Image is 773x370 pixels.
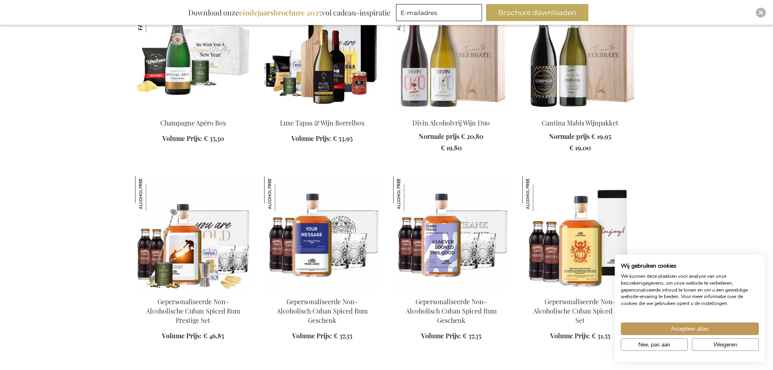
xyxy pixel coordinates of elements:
[280,119,364,127] a: Luxe Tapas & Wijn Borrelbox
[406,297,497,325] a: Gepersonaliseerde Non-Alcoholisch Cuban Spiced Rum Geschenk
[146,297,240,325] a: Gepersonaliseerde Non-Alcoholische Cuban Spiced Rum Prestige Set
[486,4,588,21] button: Brochure downloaden
[204,134,224,143] span: € 35,30
[162,134,202,143] span: Volume Prijs:
[292,331,332,340] span: Volume Prijs:
[756,8,766,17] div: Close
[522,176,638,290] img: Personalised Non-Alcoholic Cuban Spiced Rum Set
[396,4,484,24] form: marketing offers and promotions
[569,143,591,152] span: € 19,00
[292,331,352,341] a: Volume Prijs: € 37,35
[264,176,380,290] img: Personalised Non-Alcoholic Cuban Spiced Rum Gift
[412,119,490,127] a: Divin Alcoholvrij Wijn Duo
[185,4,394,21] div: Download onze vol cadeau-inspiratie
[393,176,428,211] img: Gepersonaliseerde Non-Alcoholisch Cuban Spiced Rum Geschenk
[419,143,483,153] a: € 19,80
[160,119,226,127] a: Champagne Apéro Box
[277,297,368,325] a: Gepersonaliseerde Non-Alcoholisch Cuban Spiced Rum Geschenk
[638,340,670,349] span: Nee, pas aan
[264,176,299,211] img: Gepersonaliseerde Non-Alcoholisch Cuban Spiced Rum Geschenk
[393,176,509,290] img: Personalised Non-Alcoholic Cuban Spiced Rum Gift
[522,287,638,294] a: Personalised Non-Alcoholic Cuban Spiced Rum Set Gepersonaliseerde Non-Alcoholische Cuban Spiced R...
[522,108,638,116] a: Cantina Mabis Wine Package
[264,287,380,294] a: Personalised Non-Alcoholic Cuban Spiced Rum Gift Gepersonaliseerde Non-Alcoholisch Cuban Spiced R...
[549,132,590,141] span: Normale prijs
[621,273,759,307] p: We kunnen deze plaatsen voor analyse van onze bezoekersgegevens, om onze website te verbeteren, g...
[461,132,483,141] span: € 20,80
[333,134,353,143] span: € 53,95
[162,331,224,341] a: Volume Prijs: € 46,85
[419,132,459,141] span: Normale prijs
[421,331,461,340] span: Volume Prijs:
[550,331,590,340] span: Volume Prijs:
[533,297,627,325] a: Gepersonaliseerde Non-Alcoholische Cuban Spiced Rum Set
[393,108,509,116] a: Divin Non-Alcoholic Wine Duo Divin Alcoholvrij Wijn Duo
[264,108,380,116] a: Luxury Tapas & Wine Apéro Box
[671,325,709,333] span: Accepteer alles
[463,331,481,340] span: € 37,35
[393,287,509,294] a: Personalised Non-Alcoholic Cuban Spiced Rum Gift Gepersonaliseerde Non-Alcoholisch Cuban Spiced R...
[162,134,224,143] a: Volume Prijs: € 35,30
[421,331,481,341] a: Volume Prijs: € 37,35
[758,10,763,15] img: Close
[621,262,759,270] h2: Wij gebruiken cookies
[621,322,759,335] button: Accepteer alle cookies
[135,287,251,294] a: Personalised Non-Alcoholic Cuban Spiced Rum Prestige Set Gepersonaliseerde Non-Alcoholische Cuban...
[396,4,482,21] input: E-mailadres
[592,331,610,340] span: € 31,55
[441,143,462,152] span: € 19,80
[713,340,737,349] span: Weigeren
[135,108,251,116] a: Champagne Apéro Box Champagne Apéro Box
[162,331,202,340] span: Volume Prijs:
[542,119,618,127] a: Cantina Mabis Wijnpakket
[621,338,688,351] button: Pas cookie voorkeuren aan
[135,176,170,211] img: Gepersonaliseerde Non-Alcoholische Cuban Spiced Rum Prestige Set
[203,331,224,340] span: € 46,85
[239,8,322,17] b: eindejaarsbrochure 2025
[135,176,251,290] img: Personalised Non-Alcoholic Cuban Spiced Rum Prestige Set
[522,176,557,211] img: Gepersonaliseerde Non-Alcoholische Cuban Spiced Rum Set
[291,134,353,143] a: Volume Prijs: € 53,95
[550,331,610,341] a: Volume Prijs: € 31,55
[549,143,611,153] a: € 19,00
[591,132,611,141] span: € 19,95
[291,134,331,143] span: Volume Prijs:
[692,338,759,351] button: Alle cookies weigeren
[334,331,352,340] span: € 37,35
